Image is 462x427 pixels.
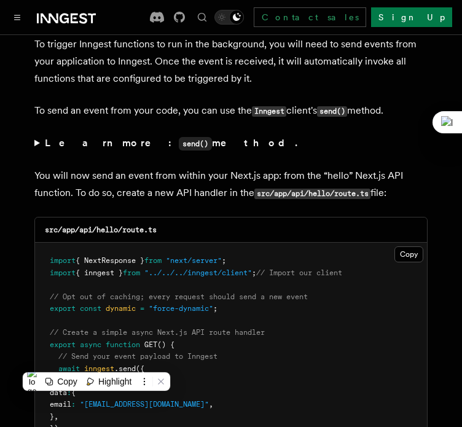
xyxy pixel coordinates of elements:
span: , [209,400,213,409]
span: dynamic [106,304,136,313]
span: function [106,340,140,349]
span: () { [157,340,174,349]
span: // Create a simple async Next.js API route handler [50,328,265,337]
button: Toggle dark mode [214,10,244,25]
p: To send an event from your code, you can use the client's method. [34,102,428,120]
span: email [50,400,71,409]
span: inngest [84,364,114,373]
span: "next/server" [166,256,222,265]
span: // Import our client [256,268,342,277]
span: "force-dynamic" [149,304,213,313]
span: // Send your event payload to Inngest [58,352,217,361]
span: : [71,400,76,409]
code: src/app/api/hello/route.ts [254,189,370,199]
span: { NextResponse } [76,256,144,265]
span: export [50,304,76,313]
span: export [50,340,76,349]
p: You will now send an event from within your Next.js app: from the “hello” Next.js API function. T... [34,167,428,202]
code: Inngest [252,106,286,117]
p: To trigger Inngest functions to run in the background, you will need to send events from your app... [34,36,428,87]
span: import [50,268,76,277]
span: } [50,412,54,421]
button: Copy [394,246,423,262]
button: Toggle navigation [10,10,25,25]
span: ; [213,304,217,313]
code: src/app/api/hello/route.ts [45,225,157,234]
span: = [140,304,144,313]
span: "../../../inngest/client" [144,268,252,277]
code: send() [179,137,212,151]
span: data [50,388,67,397]
span: , [54,412,58,421]
span: const [80,304,101,313]
span: ; [222,256,226,265]
span: from [123,268,140,277]
span: from [144,256,162,265]
span: async [80,340,101,349]
span: // Opt out of caching; every request should send a new event [50,292,308,301]
a: Sign Up [371,7,452,27]
button: Find something... [195,10,209,25]
strong: Learn more: method. [45,137,300,149]
span: { inngest } [76,268,123,277]
span: .send [114,364,136,373]
span: GET [144,340,157,349]
a: Contact sales [254,7,366,27]
span: : [67,388,71,397]
span: "[EMAIL_ADDRESS][DOMAIN_NAME]" [80,400,209,409]
code: send() [317,106,347,117]
span: ({ [136,364,144,373]
span: await [58,364,80,373]
span: { [71,388,76,397]
summary: Learn more:send()method. [34,135,428,152]
span: ; [252,268,256,277]
span: import [50,256,76,265]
